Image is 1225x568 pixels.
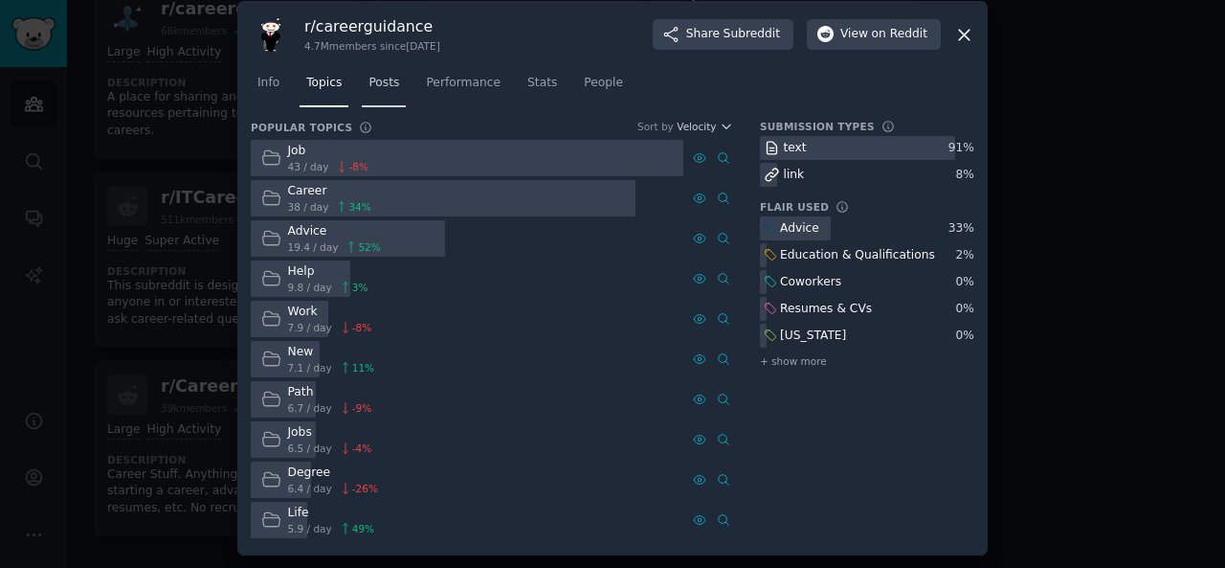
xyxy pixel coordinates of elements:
[288,361,332,375] span: 7.1 / day
[352,281,368,294] span: 3 %
[288,442,332,455] span: 6.5 / day
[306,75,342,92] span: Topics
[251,121,352,134] h3: Popular Topics
[288,344,375,361] div: New
[304,16,440,36] h3: r/ careerguidance
[352,482,378,495] span: -26 %
[419,68,507,107] a: Performance
[288,263,368,281] div: Help
[288,321,332,334] span: 7.9 / day
[288,160,329,173] span: 43 / day
[251,68,286,107] a: Info
[288,505,375,522] div: Life
[288,482,332,495] span: 6.4 / day
[368,75,399,92] span: Posts
[288,281,332,294] span: 9.8 / day
[352,361,374,375] span: 11 %
[288,200,329,214] span: 38 / day
[948,140,974,157] div: 91 %
[760,200,829,214] h3: Flair Used
[724,26,780,43] span: Subreddit
[948,220,974,238] div: 33 %
[288,223,381,240] div: Advice
[288,304,372,321] div: Work
[840,26,927,43] span: View
[653,19,793,50] button: ShareSubreddit
[760,120,875,133] h3: Submission Types
[288,143,368,160] div: Job
[352,321,371,334] span: -8 %
[956,328,974,345] div: 0 %
[348,160,367,173] span: -8 %
[686,26,780,43] span: Share
[521,68,564,107] a: Stats
[304,39,440,53] div: 4.7M members since [DATE]
[956,167,974,184] div: 8 %
[584,75,623,92] span: People
[780,301,872,318] div: Resumes & CVs
[784,140,807,157] div: text
[352,401,371,415] span: -9 %
[362,68,406,107] a: Posts
[956,247,974,264] div: 2 %
[288,522,332,535] span: 5.9 / day
[527,75,557,92] span: Stats
[426,75,501,92] span: Performance
[780,247,935,264] div: Education & Qualifications
[780,274,841,291] div: Coworkers
[288,401,332,415] span: 6.7 / day
[251,14,291,55] img: careerguidance
[358,240,380,254] span: 52 %
[677,120,733,133] button: Velocity
[780,328,846,345] div: [US_STATE]
[288,240,339,254] span: 19.4 / day
[637,120,674,133] div: Sort by
[288,183,371,200] div: Career
[352,442,371,455] span: -4 %
[956,301,974,318] div: 0 %
[807,19,941,50] button: Viewon Reddit
[288,384,372,401] div: Path
[300,68,348,107] a: Topics
[352,522,374,535] span: 49 %
[677,120,716,133] span: Velocity
[956,274,974,291] div: 0 %
[872,26,927,43] span: on Reddit
[760,354,827,368] span: + show more
[780,220,819,238] div: Advice
[784,167,805,184] div: link
[348,200,370,214] span: 34 %
[288,424,372,442] div: Jobs
[257,75,279,92] span: Info
[577,68,630,107] a: People
[288,465,378,482] div: Degree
